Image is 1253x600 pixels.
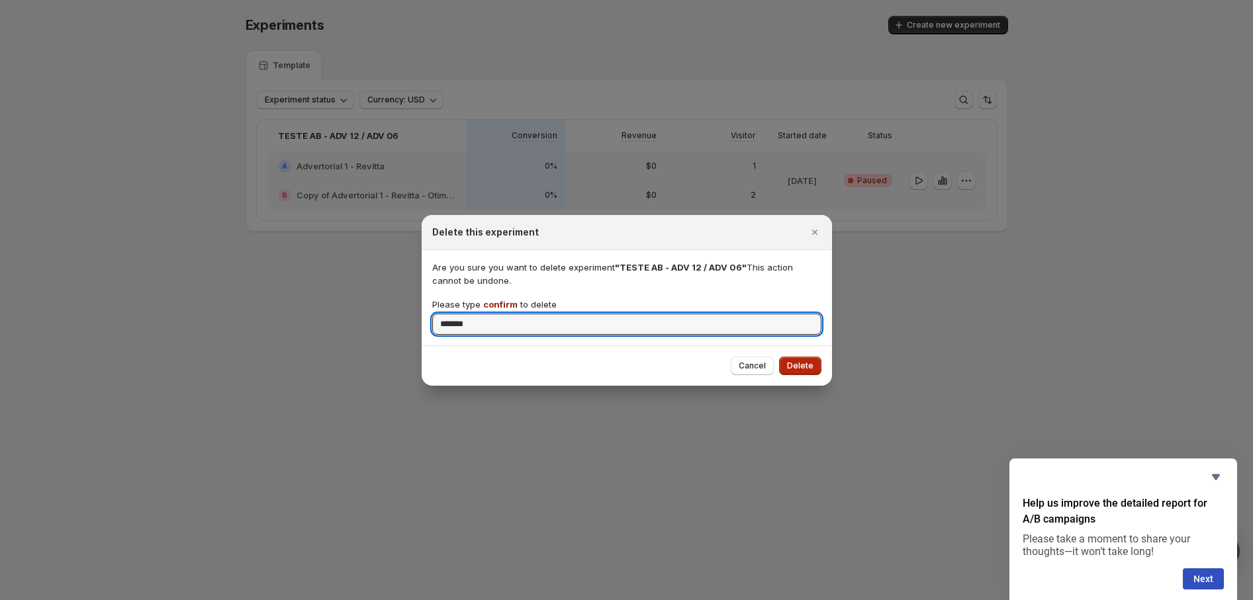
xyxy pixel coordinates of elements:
[1023,495,1224,527] h2: Help us improve the detailed report for A/B campaigns
[432,261,821,287] p: Are you sure you want to delete experiment This action cannot be undone.
[432,298,557,311] p: Please type to delete
[1208,469,1224,485] button: Hide survey
[483,299,518,310] span: confirm
[615,262,747,273] span: "TESTE AB - ADV 12 / ADV 06"
[787,361,813,371] span: Delete
[731,357,774,375] button: Cancel
[1023,533,1224,558] p: Please take a moment to share your thoughts—it won’t take long!
[432,226,539,239] h2: Delete this experiment
[1023,469,1224,589] div: Help us improve the detailed report for A/B campaigns
[739,361,766,371] span: Cancel
[1183,568,1224,589] button: Next question
[779,357,821,375] button: Delete
[806,223,824,241] button: Close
